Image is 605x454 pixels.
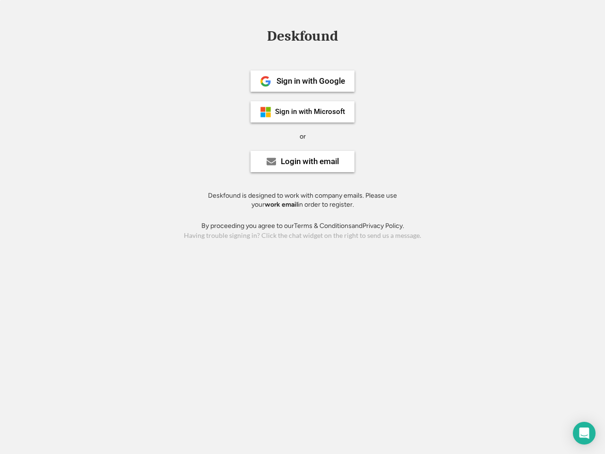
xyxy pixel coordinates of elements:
a: Terms & Conditions [294,222,352,230]
img: ms-symbollockup_mssymbol_19.png [260,106,271,118]
div: or [300,132,306,141]
div: Deskfound is designed to work with company emails. Please use your in order to register. [196,191,409,210]
div: Sign in with Microsoft [275,108,345,115]
div: By proceeding you agree to our and [201,221,404,231]
div: Login with email [281,157,339,166]
a: Privacy Policy. [363,222,404,230]
img: 1024px-Google__G__Logo.svg.png [260,76,271,87]
div: Sign in with Google [277,77,345,85]
strong: work email [265,201,298,209]
div: Deskfound [262,29,343,44]
div: Open Intercom Messenger [573,422,596,445]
